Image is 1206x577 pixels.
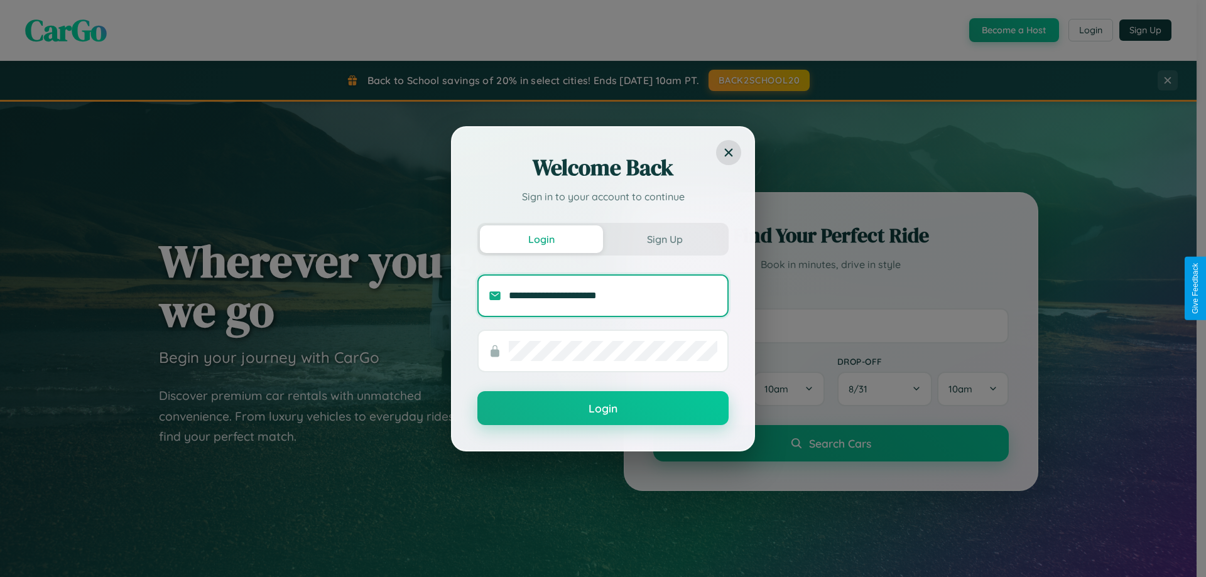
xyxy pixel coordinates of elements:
[477,153,729,183] h2: Welcome Back
[477,391,729,425] button: Login
[477,189,729,204] p: Sign in to your account to continue
[480,225,603,253] button: Login
[1191,263,1200,314] div: Give Feedback
[603,225,726,253] button: Sign Up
